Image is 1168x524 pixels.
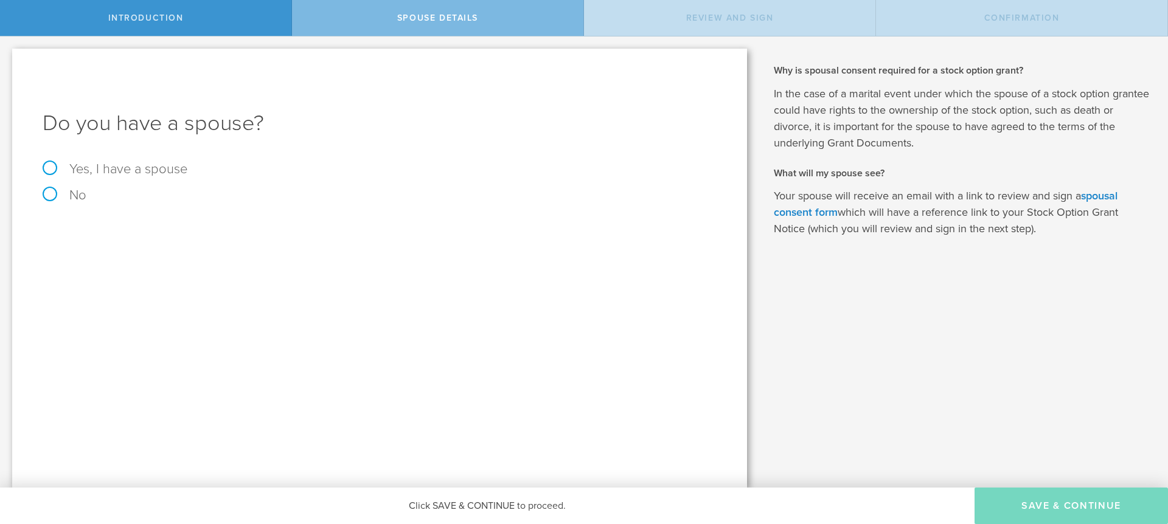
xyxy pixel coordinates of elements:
h1: Do you have a spouse? [43,109,717,138]
span: Confirmation [984,13,1060,23]
label: Yes, I have a spouse [43,161,187,177]
h2: What will my spouse see? [774,167,1150,180]
span: Review and Sign [686,13,774,23]
span: Spouse Details [397,13,478,23]
iframe: Chat Widget [1107,429,1168,488]
p: Your spouse will receive an email with a link to review and sign a which will have a reference li... [774,188,1150,237]
button: Save & Continue [975,488,1168,524]
span: Introduction [108,13,184,23]
label: No [43,187,86,203]
h2: Why is spousal consent required for a stock option grant? [774,64,1150,77]
p: In the case of a marital event under which the spouse of a stock option grantee could have rights... [774,86,1150,151]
